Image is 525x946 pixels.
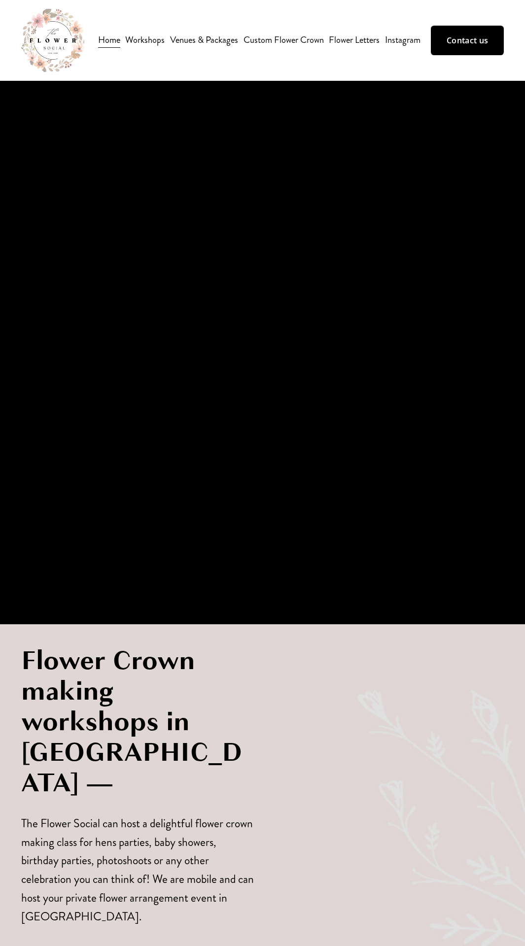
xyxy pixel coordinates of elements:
a: Custom Flower Crown [244,32,324,48]
a: folder dropdown [125,32,165,48]
img: The Flower Social [21,9,84,72]
a: Home [98,32,120,48]
a: Contact us [431,26,504,55]
span: Workshops [125,33,165,48]
a: Venues & Packages [170,32,238,48]
h1: Flower Crown making workshops in [GEOGRAPHIC_DATA] — [21,645,254,799]
a: Instagram [385,32,420,48]
p: The Flower Social can host a delightful flower crown making class for hens parties, baby showers,... [21,814,254,926]
a: Flower Letters [329,32,380,48]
